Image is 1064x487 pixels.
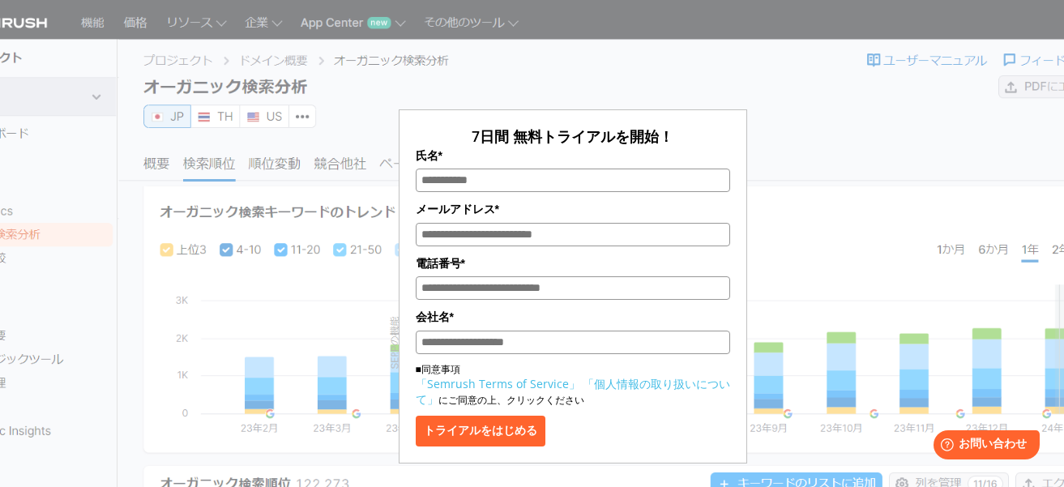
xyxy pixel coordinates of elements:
[920,424,1046,469] iframe: Help widget launcher
[416,376,730,407] a: 「個人情報の取り扱いについて」
[416,362,730,408] p: ■同意事項 にご同意の上、クリックください
[416,254,730,272] label: 電話番号*
[416,416,545,446] button: トライアルをはじめる
[416,376,580,391] a: 「Semrush Terms of Service」
[472,126,673,146] span: 7日間 無料トライアルを開始！
[416,200,730,218] label: メールアドレス*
